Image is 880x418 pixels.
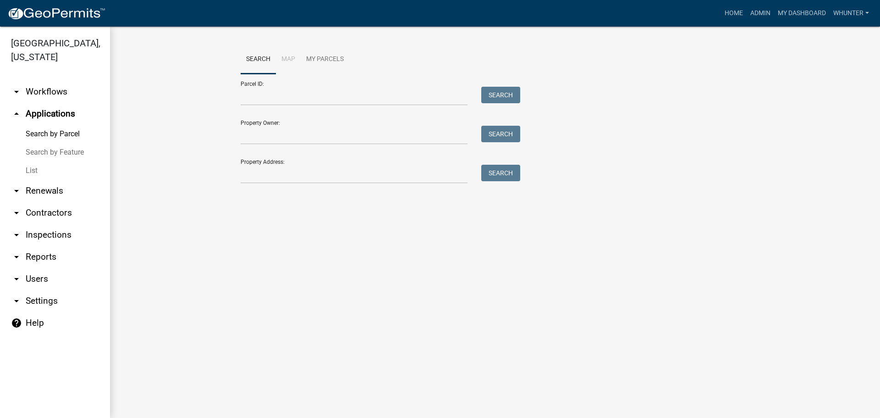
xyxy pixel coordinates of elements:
[481,126,520,142] button: Search
[830,5,873,22] a: whunter
[11,318,22,329] i: help
[721,5,747,22] a: Home
[11,251,22,262] i: arrow_drop_down
[11,295,22,307] i: arrow_drop_down
[11,108,22,119] i: arrow_drop_up
[747,5,774,22] a: Admin
[11,185,22,196] i: arrow_drop_down
[301,45,349,74] a: My Parcels
[241,45,276,74] a: Search
[11,229,22,240] i: arrow_drop_down
[481,87,520,103] button: Search
[11,86,22,97] i: arrow_drop_down
[11,273,22,284] i: arrow_drop_down
[11,207,22,218] i: arrow_drop_down
[481,165,520,181] button: Search
[774,5,830,22] a: My Dashboard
